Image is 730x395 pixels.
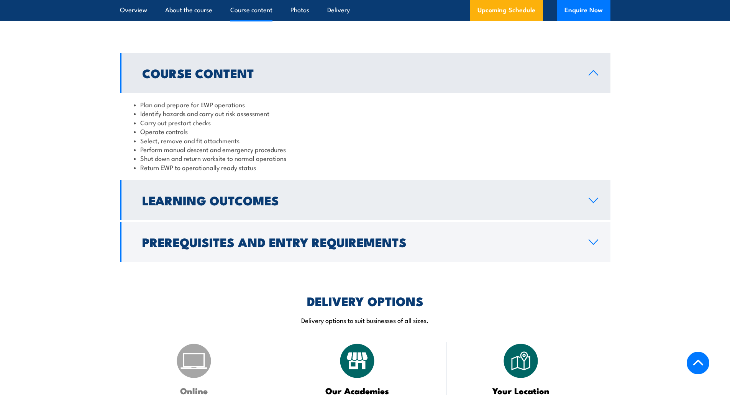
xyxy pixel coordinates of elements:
li: Operate controls [134,127,597,136]
h2: Prerequisites and Entry Requirements [142,236,576,247]
a: Learning Outcomes [120,180,610,220]
h2: DELIVERY OPTIONS [307,295,423,306]
li: Shut down and return worksite to normal operations [134,154,597,162]
a: Course Content [120,53,610,93]
h3: Your Location [466,386,576,395]
li: Carry out prestart checks [134,118,597,127]
p: Delivery options to suit businesses of all sizes. [120,316,610,325]
li: Plan and prepare for EWP operations [134,100,597,109]
h2: Learning Outcomes [142,195,576,205]
li: Identify hazards and carry out risk assessment [134,109,597,118]
li: Return EWP to operationally ready status [134,163,597,172]
h3: Our Academies [302,386,412,395]
a: Prerequisites and Entry Requirements [120,222,610,262]
li: Perform manual descent and emergency procedures [134,145,597,154]
h3: Online [139,386,249,395]
h2: Course Content [142,67,576,78]
li: Select, remove and fit attachments [134,136,597,145]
